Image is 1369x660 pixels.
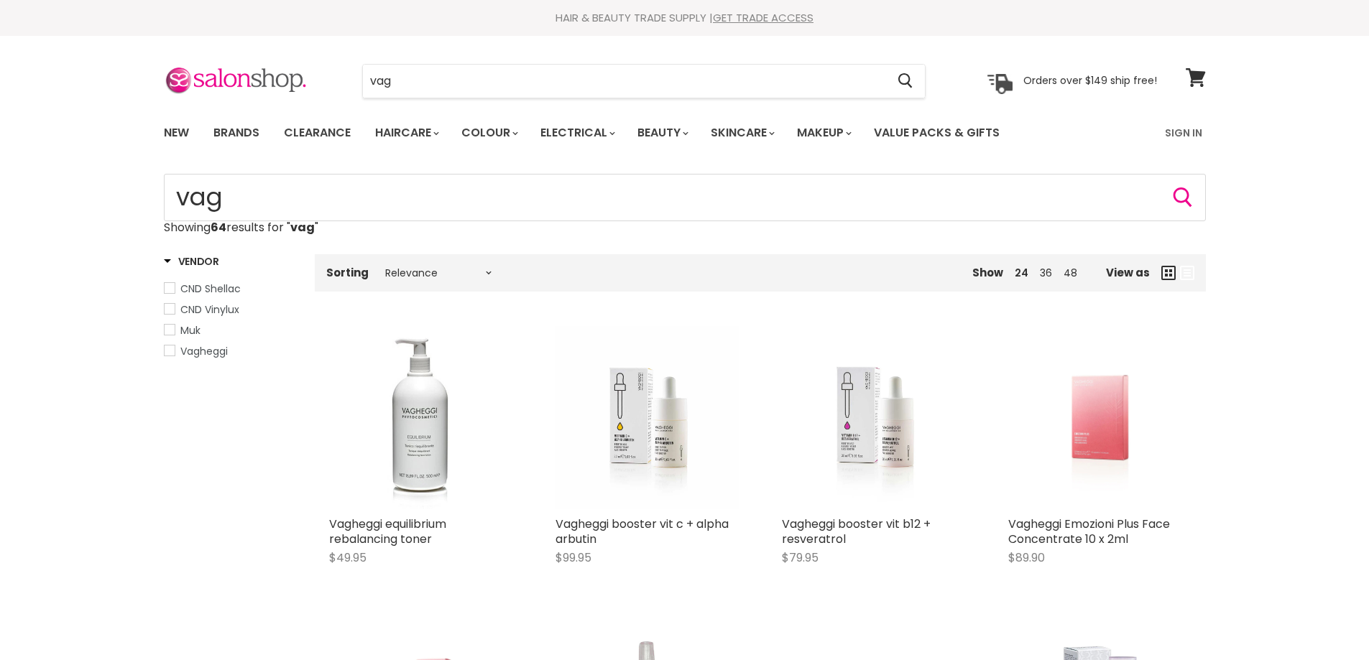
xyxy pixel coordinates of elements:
span: $89.90 [1008,549,1045,566]
a: Vagheggi booster vit b12 + resveratrol [782,516,931,547]
span: Muk [180,323,200,338]
a: Colour [451,118,527,148]
strong: 64 [211,219,226,236]
ul: Main menu [153,112,1084,154]
span: Vagheggi [180,344,228,358]
a: Vagheggi equilibrium rebalancing toner [329,516,446,547]
a: 48 [1064,266,1077,280]
form: Product [362,64,926,98]
span: View as [1106,266,1150,279]
input: Search [363,65,887,98]
a: Skincare [700,118,783,148]
a: Vagheggi booster vit c + alpha arbutin [556,516,729,547]
a: 24 [1015,266,1028,280]
form: Product [164,174,1206,221]
img: Vagheggi Emozioni Plus Face Concentrate 10 x 2ml [1038,326,1161,509]
a: Vagheggi [164,343,297,359]
nav: Main [146,112,1224,154]
div: HAIR & BEAUTY TRADE SUPPLY | [146,11,1224,25]
a: Sign In [1156,118,1211,148]
a: Muk [164,322,297,338]
span: Show [972,265,1003,280]
span: $79.95 [782,549,819,566]
a: CND Shellac [164,281,297,297]
img: Vagheggi booster vit c + alpha arbutin [556,326,739,509]
a: Value Packs & Gifts [863,118,1010,148]
a: CND Vinylux [164,302,297,317]
a: New [153,118,200,148]
a: Brands [203,118,270,148]
a: GET TRADE ACCESS [713,10,813,25]
button: Search [1171,186,1194,209]
a: Clearance [273,118,361,148]
img: Vagheggi booster vit b12 + resveratrol [782,326,965,509]
a: Haircare [364,118,448,148]
a: 36 [1040,266,1052,280]
a: Makeup [786,118,860,148]
a: Vagheggi Emozioni Plus Face Concentrate 10 x 2ml [1008,326,1191,509]
label: Sorting [326,266,369,279]
p: Orders over $149 ship free! [1023,74,1157,87]
a: Beauty [627,118,697,148]
span: $99.95 [556,549,591,566]
span: CND Vinylux [180,302,239,317]
h3: Vendor [164,254,219,269]
input: Search [164,174,1206,221]
span: $49.95 [329,549,367,566]
img: Vagheggi equilibrium rebalancing toner [329,326,512,509]
a: Vagheggi Emozioni Plus Face Concentrate 10 x 2ml [1008,516,1170,547]
button: Search [887,65,925,98]
a: Electrical [530,118,624,148]
p: Showing results for " " [164,221,1206,234]
strong: vag [290,219,315,236]
span: CND Shellac [180,282,241,296]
